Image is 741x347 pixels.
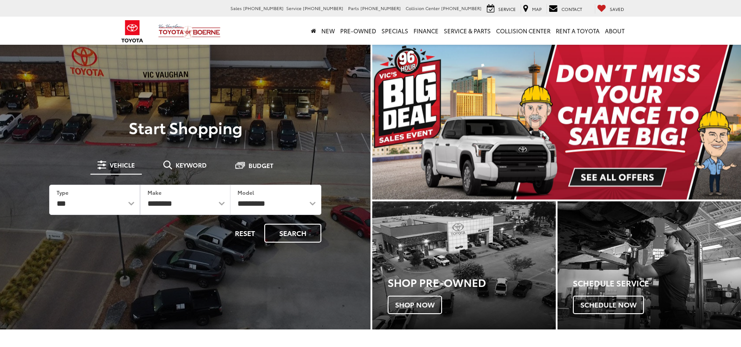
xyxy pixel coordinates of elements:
[602,17,627,45] a: About
[338,17,379,45] a: Pre-Owned
[372,44,741,200] section: Carousel section with vehicle pictures - may contain disclaimers.
[553,17,602,45] a: Rent a Toyota
[521,4,544,14] a: Map
[57,189,68,196] label: Type
[264,224,321,243] button: Search
[147,189,162,196] label: Make
[573,279,741,288] h4: Schedule Service
[441,5,482,11] span: [PHONE_NUMBER]
[372,44,741,200] div: carousel slide number 1 of 1
[411,17,441,45] a: Finance
[110,162,135,168] span: Vehicle
[547,4,584,14] a: Contact
[441,17,493,45] a: Service & Parts: Opens in a new tab
[561,6,582,12] span: Contact
[243,5,284,11] span: [PHONE_NUMBER]
[360,5,401,11] span: [PHONE_NUMBER]
[227,224,263,243] button: Reset
[303,5,343,11] span: [PHONE_NUMBER]
[116,17,149,46] img: Toyota
[498,6,516,12] span: Service
[610,6,624,12] span: Saved
[485,4,518,14] a: Service
[372,44,741,200] img: Big Deal Sales Event
[372,201,556,330] div: Toyota
[230,5,242,11] span: Sales
[595,4,626,14] a: My Saved Vehicles
[558,201,741,330] a: Schedule Service Schedule Now
[372,201,556,330] a: Shop Pre-Owned Shop Now
[558,201,741,330] div: Toyota
[348,5,359,11] span: Parts
[532,6,542,12] span: Map
[158,24,221,39] img: Vic Vaughan Toyota of Boerne
[237,189,254,196] label: Model
[319,17,338,45] a: New
[388,296,442,314] span: Shop Now
[388,276,556,288] h3: Shop Pre-Owned
[573,296,644,314] span: Schedule Now
[493,17,553,45] a: Collision Center
[379,17,411,45] a: Specials
[248,162,273,168] span: Budget
[37,118,334,136] p: Start Shopping
[286,5,302,11] span: Service
[406,5,440,11] span: Collision Center
[308,17,319,45] a: Home
[176,162,207,168] span: Keyword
